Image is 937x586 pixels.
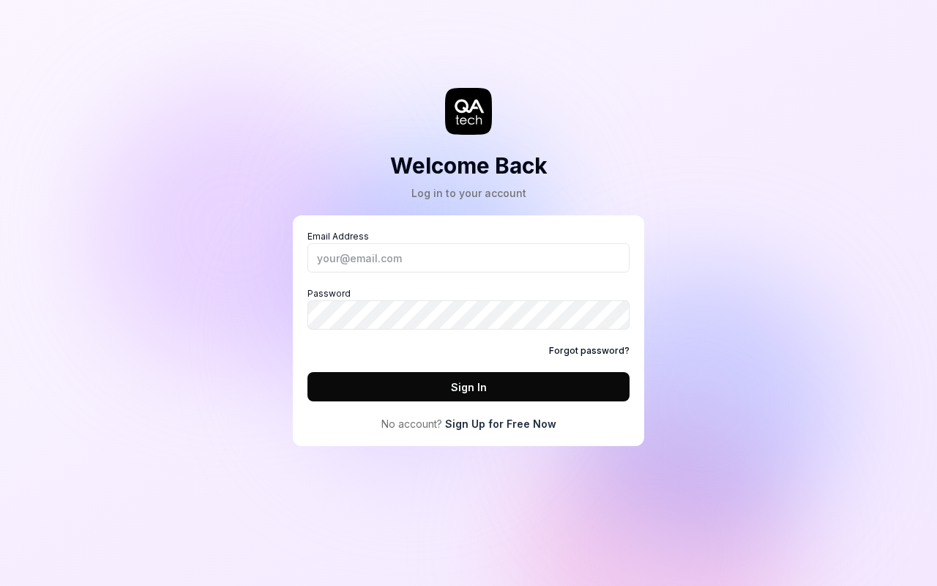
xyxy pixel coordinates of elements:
input: Email Address [307,243,630,272]
a: Sign Up for Free Now [445,416,556,431]
label: Email Address [307,230,630,272]
span: No account? [381,416,442,431]
input: Password [307,300,630,330]
div: Log in to your account [390,185,548,201]
a: Forgot password? [549,344,630,357]
h2: Welcome Back [390,149,548,182]
label: Password [307,287,630,330]
button: Sign In [307,372,630,401]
